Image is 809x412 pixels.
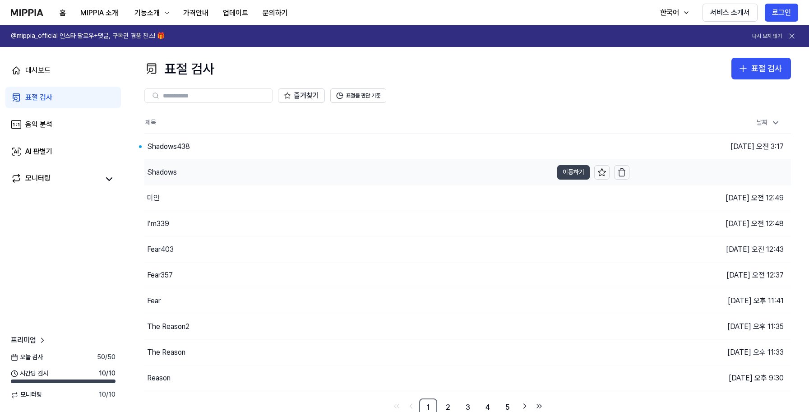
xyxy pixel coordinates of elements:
[629,314,791,339] td: [DATE] 오후 11:35
[125,4,176,22] button: 기능소개
[147,218,169,229] div: I’m339
[629,134,791,159] td: [DATE] 오전 3:17
[25,65,51,76] div: 대시보드
[629,288,791,314] td: [DATE] 오후 11:41
[752,32,782,40] button: 다시 보지 않기
[703,4,758,22] button: 서비스 소개서
[731,58,791,79] button: 표절 검사
[11,335,36,346] span: 프리미엄
[73,4,125,22] button: MIPPIA 소개
[5,87,121,108] a: 표절 검사
[216,4,255,22] button: 업데이트
[147,270,173,281] div: Fear357
[629,211,791,236] td: [DATE] 오전 12:48
[629,185,791,211] td: [DATE] 오전 12:49
[651,4,695,22] button: 한국어
[255,4,295,22] button: 문의하기
[147,244,174,255] div: Fear403
[629,365,791,391] td: [DATE] 오후 9:30
[25,119,52,130] div: 음악 분석
[557,165,590,180] button: 이동하기
[99,390,116,399] span: 10 / 10
[765,4,798,22] button: 로그인
[753,116,784,130] div: 날짜
[144,58,214,79] div: 표절 검사
[629,339,791,365] td: [DATE] 오후 11:33
[11,335,47,346] a: 프리미엄
[216,0,255,25] a: 업데이트
[629,236,791,262] td: [DATE] 오전 12:43
[11,369,48,378] span: 시간당 검사
[11,173,99,185] a: 모니터링
[25,146,52,157] div: AI 판별기
[629,262,791,288] td: [DATE] 오전 12:37
[97,353,116,362] span: 50 / 50
[133,8,162,19] div: 기능소개
[330,88,386,103] button: 표절률 판단 기준
[11,353,43,362] span: 오늘 검사
[5,141,121,162] a: AI 판별기
[629,159,791,185] td: [DATE] 오전 1:32
[147,167,177,178] div: Shadows
[147,321,190,332] div: The Reason2
[751,62,782,75] div: 표절 검사
[11,9,43,16] img: logo
[5,114,121,135] a: 음악 분석
[176,4,216,22] button: 가격안내
[25,92,52,103] div: 표절 검사
[278,88,325,103] button: 즐겨찾기
[11,390,42,399] span: 모니터링
[147,373,171,384] div: Reason
[144,112,629,134] th: 제목
[147,296,161,306] div: Fear
[99,369,116,378] span: 10 / 10
[52,4,73,22] button: 홈
[5,60,121,81] a: 대시보드
[25,173,51,185] div: 모니터링
[11,32,165,41] h1: @mippia_official 인스타 팔로우+댓글, 구독권 경품 찬스! 🎁
[147,193,160,204] div: 미안
[658,7,681,18] div: 한국어
[147,347,185,358] div: The Reason
[147,141,190,152] div: Shadows438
